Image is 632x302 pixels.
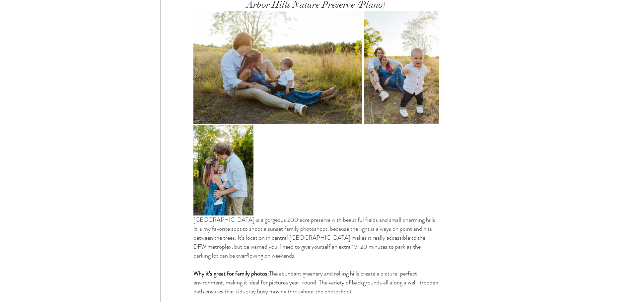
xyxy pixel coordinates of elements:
[364,11,439,124] img: A toddler boy is making his way towards the camera as his two parents relax in the background wat...
[193,269,440,296] span: The abundant greenery and rolling hills create a picture-perfect environment, making it ideal for...
[193,233,427,260] span: . It’s location in central [GEOGRAPHIC_DATA] makes it really accessible to the DFW metroplex, but...
[193,269,269,278] span: Why it’s great for family photos:
[193,11,362,124] img: A family of three lay out on the grass with the setting son behind them. Image by Photography of ...
[193,215,438,242] span: [GEOGRAPHIC_DATA] is a gorgeous 200 acre preserve with beautiful fields and small charming hills....
[193,125,253,215] img: A family of three cuddled together against a background of green trees and some sun peeking throu...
